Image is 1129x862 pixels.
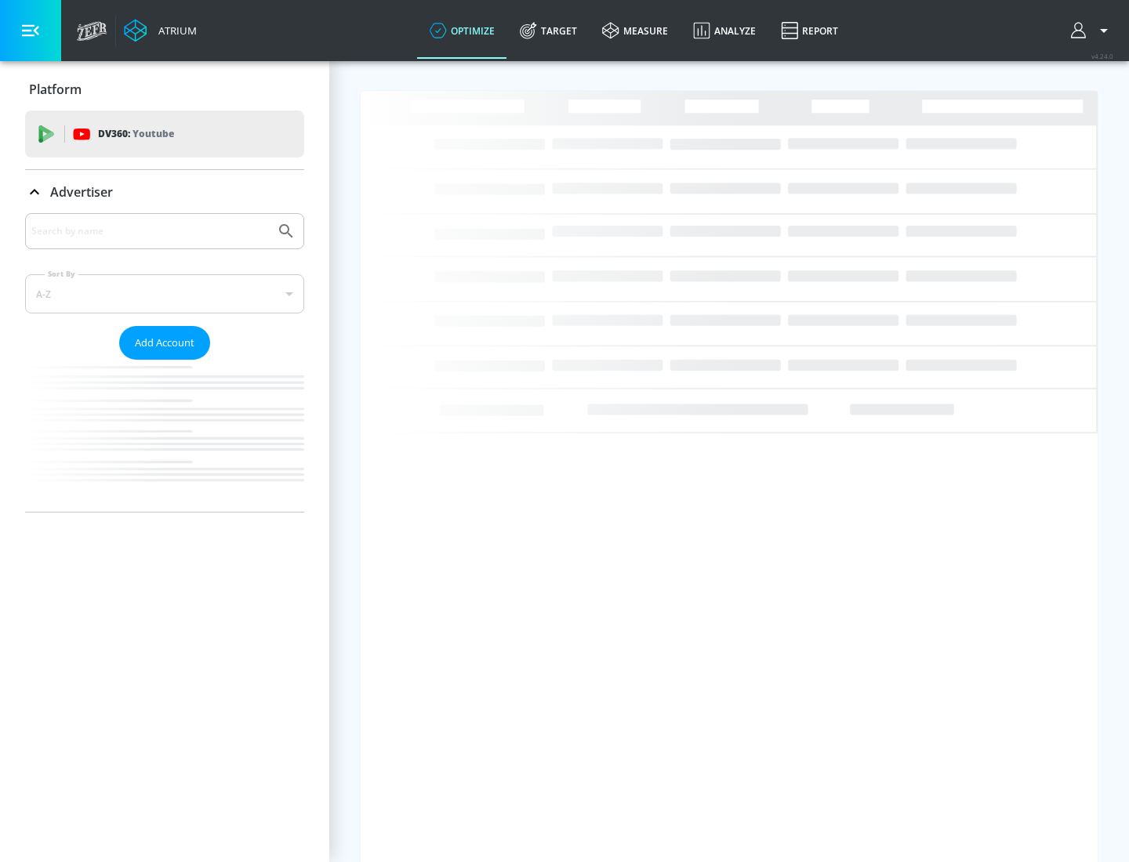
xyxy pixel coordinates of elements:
[25,67,304,111] div: Platform
[124,19,197,42] a: Atrium
[590,2,681,59] a: measure
[25,170,304,214] div: Advertiser
[135,334,194,352] span: Add Account
[1091,52,1113,60] span: v 4.24.0
[768,2,851,59] a: Report
[50,183,113,201] p: Advertiser
[133,125,174,142] p: Youtube
[25,360,304,512] nav: list of Advertiser
[98,125,174,143] p: DV360:
[25,110,304,158] div: DV360: Youtube
[681,2,768,59] a: Analyze
[31,221,269,241] input: Search by name
[119,326,210,360] button: Add Account
[507,2,590,59] a: Target
[29,81,82,98] p: Platform
[25,274,304,313] div: A-Z
[417,2,507,59] a: optimize
[45,269,78,279] label: Sort By
[25,213,304,512] div: Advertiser
[152,24,197,38] div: Atrium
